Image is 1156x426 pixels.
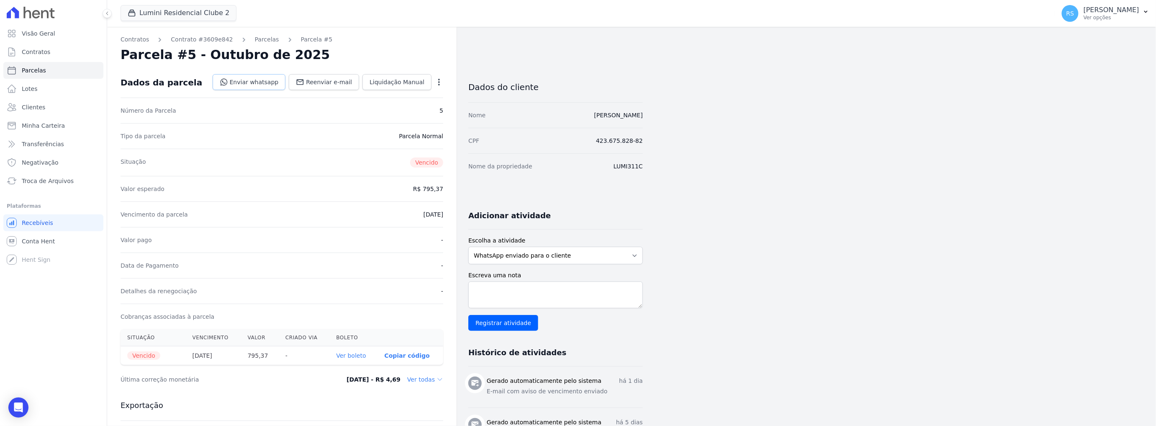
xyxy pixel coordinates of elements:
[241,346,279,365] th: 795,37
[3,80,103,97] a: Lotes
[468,315,538,331] input: Registrar atividade
[22,29,55,38] span: Visão Geral
[487,377,601,385] h3: Gerado automaticamente pelo sistema
[468,348,566,358] h3: Histórico de atividades
[468,271,643,280] label: Escreva uma nota
[121,35,149,44] a: Contratos
[1084,6,1139,14] p: [PERSON_NAME]
[1084,14,1139,21] p: Ver opções
[3,136,103,152] a: Transferências
[468,82,643,92] h3: Dados do cliente
[121,375,311,384] dt: Última correção monetária
[121,35,443,44] nav: Breadcrumb
[121,210,188,219] dt: Vencimento da parcela
[3,99,103,116] a: Clientes
[3,25,103,42] a: Visão Geral
[596,137,643,145] dd: 423.675.828-82
[468,162,532,170] dt: Nome da propriedade
[121,185,164,193] dt: Valor esperado
[3,117,103,134] a: Minha Carteira
[121,47,330,62] h2: Parcela #5 - Outubro de 2025
[385,352,430,359] button: Copiar código
[468,111,486,119] dt: Nome
[407,375,443,384] dd: Ver todas
[370,78,424,86] span: Liquidação Manual
[487,387,643,396] p: E-mail com aviso de vencimento enviado
[3,214,103,231] a: Recebíveis
[186,329,241,346] th: Vencimento
[22,121,65,130] span: Minha Carteira
[22,85,38,93] span: Lotes
[171,35,233,44] a: Contrato #3609e842
[22,66,46,75] span: Parcelas
[329,329,378,346] th: Boleto
[3,44,103,60] a: Contratos
[7,201,100,211] div: Plataformas
[121,236,152,244] dt: Valor pago
[121,287,197,295] dt: Detalhes da renegociação
[441,261,443,270] dd: -
[441,236,443,244] dd: -
[22,219,53,227] span: Recebíveis
[424,210,443,219] dd: [DATE]
[121,329,186,346] th: Situação
[22,140,64,148] span: Transferências
[213,74,286,90] a: Enviar whatsapp
[619,377,643,385] p: há 1 dia
[3,173,103,189] a: Troca de Arquivos
[594,112,643,119] a: [PERSON_NAME]
[121,157,146,168] dt: Situação
[121,106,176,115] dt: Número da Parcela
[410,157,443,168] span: Vencido
[121,132,166,140] dt: Tipo da parcela
[121,77,202,88] div: Dados da parcela
[614,162,643,170] dd: LUMI311C
[255,35,279,44] a: Parcelas
[3,233,103,250] a: Conta Hent
[347,375,401,384] dd: [DATE] - R$ 4,69
[399,132,443,140] dd: Parcela Normal
[362,74,432,90] a: Liquidação Manual
[22,48,50,56] span: Contratos
[127,351,160,360] span: Vencido
[121,312,214,321] dt: Cobranças associadas à parcela
[279,346,329,365] th: -
[121,261,179,270] dt: Data de Pagamento
[468,137,479,145] dt: CPF
[22,237,55,245] span: Conta Hent
[336,352,366,359] a: Ver boleto
[301,35,333,44] a: Parcela #5
[3,62,103,79] a: Parcelas
[468,236,643,245] label: Escolha a atividade
[22,177,74,185] span: Troca de Arquivos
[279,329,329,346] th: Criado via
[441,287,443,295] dd: -
[121,400,443,411] h3: Exportação
[439,106,443,115] dd: 5
[413,185,443,193] dd: R$ 795,37
[22,103,45,111] span: Clientes
[468,211,551,221] h3: Adicionar atividade
[1055,2,1156,25] button: RS [PERSON_NAME] Ver opções
[22,158,59,167] span: Negativação
[241,329,279,346] th: Valor
[289,74,359,90] a: Reenviar e-mail
[8,398,28,418] div: Open Intercom Messenger
[121,5,236,21] button: Lumini Residencial Clube 2
[306,78,352,86] span: Reenviar e-mail
[3,154,103,171] a: Negativação
[186,346,241,365] th: [DATE]
[1066,10,1074,16] span: RS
